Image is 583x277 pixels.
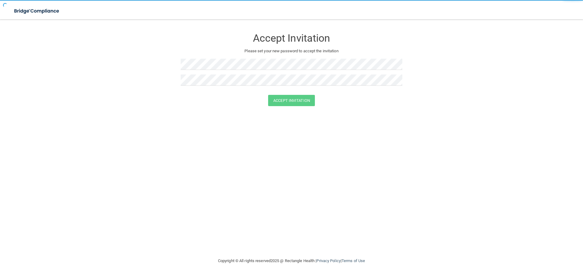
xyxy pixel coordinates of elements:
img: bridge_compliance_login_screen.278c3ca4.svg [9,5,65,17]
h3: Accept Invitation [181,33,402,44]
a: Terms of Use [342,258,365,263]
button: Accept Invitation [268,95,315,106]
p: Please set your new password to accept the invitation [185,47,398,55]
div: Copyright © All rights reserved 2025 @ Rectangle Health | | [181,251,402,271]
a: Privacy Policy [316,258,340,263]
